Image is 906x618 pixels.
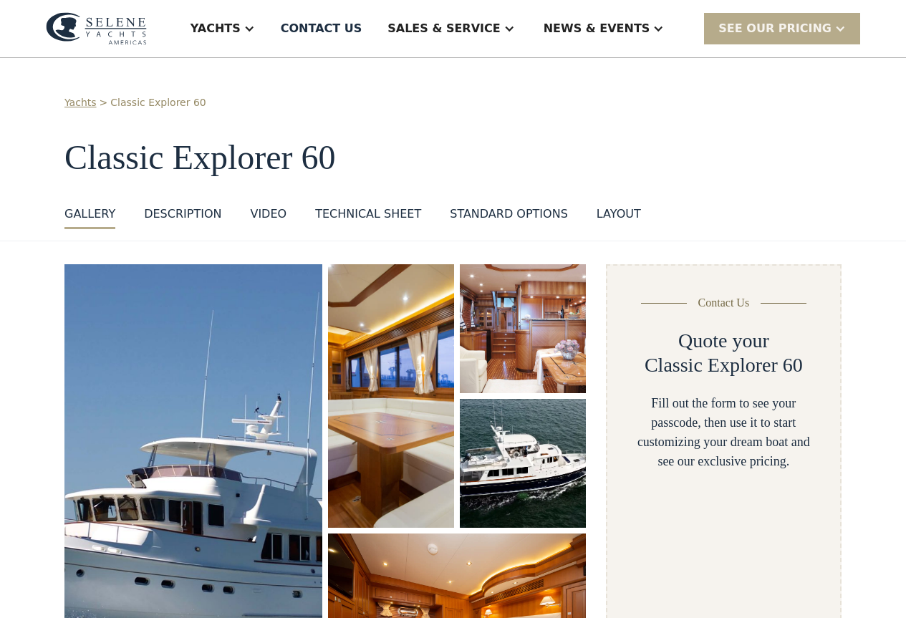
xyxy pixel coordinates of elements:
[328,264,454,528] a: open lightbox
[450,206,568,229] a: standard options
[698,294,750,312] div: Contact Us
[191,20,241,37] div: Yachts
[645,353,803,377] h2: Classic Explorer 60
[450,206,568,223] div: standard options
[281,20,362,37] div: Contact US
[64,206,115,223] div: GALLERY
[544,20,650,37] div: News & EVENTS
[597,206,641,229] a: layout
[64,95,97,110] a: Yachts
[315,206,421,229] a: Technical sheet
[718,20,832,37] div: SEE Our Pricing
[64,206,115,229] a: GALLERY
[250,206,286,229] a: VIDEO
[704,13,860,44] div: SEE Our Pricing
[46,12,147,45] img: logo
[597,206,641,223] div: layout
[250,206,286,223] div: VIDEO
[460,264,586,393] a: open lightbox
[460,399,586,528] a: open lightbox
[678,329,769,353] h2: Quote your
[387,20,500,37] div: Sales & Service
[110,95,206,110] a: Classic Explorer 60
[144,206,221,229] a: DESCRIPTION
[100,95,108,110] div: >
[64,139,842,177] h1: Classic Explorer 60
[315,206,421,223] div: Technical sheet
[630,394,817,471] div: Fill out the form to see your passcode, then use it to start customizing your dream boat and see ...
[144,206,221,223] div: DESCRIPTION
